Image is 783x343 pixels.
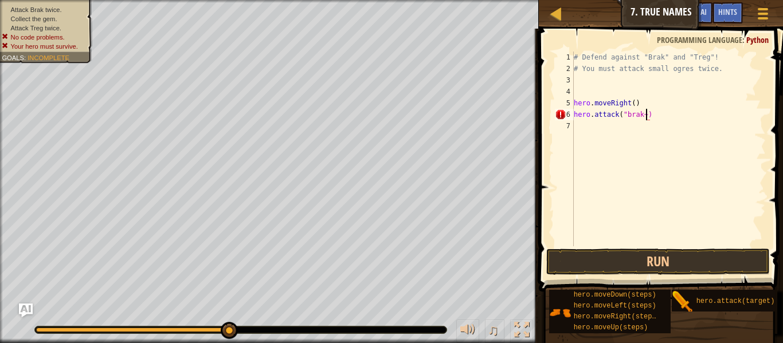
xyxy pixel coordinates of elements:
span: No code problems. [11,33,65,41]
span: : [24,54,28,61]
div: 7 [555,120,574,132]
img: portrait.png [549,302,571,324]
div: 6 [555,109,574,120]
li: Your hero must survive. [2,42,85,51]
button: ♫ [485,320,504,343]
button: Ask AI [682,2,712,23]
span: Attack Brak twice. [11,6,62,13]
span: Collect the gem. [11,15,57,22]
span: hero.moveRight(steps) [574,313,660,321]
span: Goals [2,54,24,61]
span: : [742,34,746,45]
span: Ask AI [687,6,707,17]
span: Hints [718,6,737,17]
div: 5 [555,97,574,109]
li: Attack Treg twice. [2,23,85,33]
img: portrait.png [672,291,694,313]
span: Python [746,34,769,45]
span: Your hero must survive. [11,42,78,50]
span: Programming language [657,34,742,45]
button: Toggle fullscreen [510,320,533,343]
span: hero.moveDown(steps) [574,291,656,299]
li: Attack Brak twice. [2,5,85,14]
li: No code problems. [2,33,85,42]
div: 2 [555,63,574,74]
div: 3 [555,74,574,86]
span: hero.moveLeft(steps) [574,302,656,310]
span: ♫ [487,321,499,338]
span: Incomplete [28,54,69,61]
div: 4 [555,86,574,97]
button: Show game menu [749,2,777,29]
span: Attack Treg twice. [11,24,61,31]
span: hero.attack(target) [696,297,775,305]
button: Adjust volume [456,320,479,343]
li: Collect the gem. [2,14,85,23]
button: Ask AI [19,303,33,317]
span: hero.moveUp(steps) [574,324,648,332]
button: Run [546,249,770,275]
div: 1 [555,52,574,63]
